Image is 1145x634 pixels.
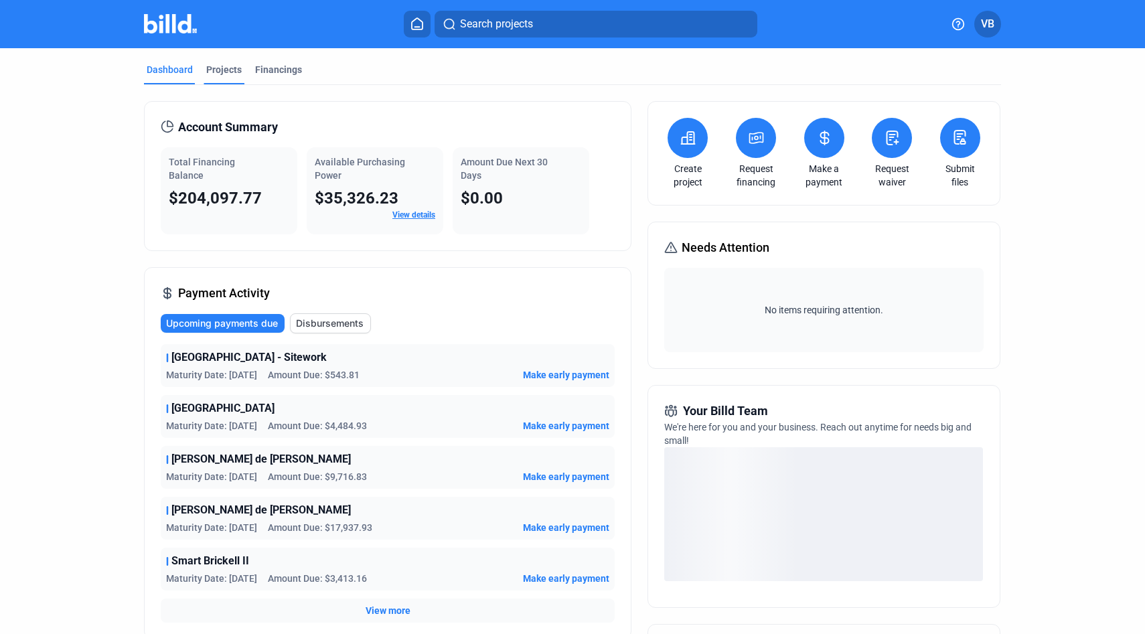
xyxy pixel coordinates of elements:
span: [GEOGRAPHIC_DATA] [171,400,275,416]
span: Upcoming payments due [166,317,278,330]
span: Amount Due Next 30 Days [461,157,548,181]
span: Total Financing Balance [169,157,235,181]
span: Amount Due: $17,937.93 [268,521,372,534]
span: Search projects [460,16,533,32]
button: Upcoming payments due [161,314,285,333]
span: $204,097.77 [169,189,262,208]
span: Disbursements [296,317,364,330]
span: Maturity Date: [DATE] [166,419,257,432]
button: Disbursements [290,313,371,333]
span: Amount Due: $3,413.16 [268,572,367,585]
span: Amount Due: $4,484.93 [268,419,367,432]
a: Create project [664,162,711,189]
span: Your Billd Team [683,402,768,420]
button: View more [366,604,410,617]
span: VB [981,16,994,32]
a: Request financing [733,162,779,189]
button: Make early payment [523,470,609,483]
span: Smart Brickell II [171,553,249,569]
button: Search projects [435,11,757,37]
a: Make a payment [801,162,848,189]
button: Make early payment [523,368,609,382]
button: Make early payment [523,419,609,432]
span: Available Purchasing Power [315,157,405,181]
span: Maturity Date: [DATE] [166,470,257,483]
span: We're here for you and your business. Reach out anytime for needs big and small! [664,422,972,446]
span: [PERSON_NAME] de [PERSON_NAME] [171,451,351,467]
a: View details [392,210,435,220]
span: No items requiring attention. [670,303,978,317]
button: VB [974,11,1001,37]
span: Payment Activity [178,284,270,303]
img: Billd Company Logo [144,14,197,33]
span: [GEOGRAPHIC_DATA] - Sitework [171,349,327,366]
span: Amount Due: $543.81 [268,368,360,382]
span: $0.00 [461,189,503,208]
div: Financings [255,63,302,76]
span: Account Summary [178,118,278,137]
a: Submit files [937,162,984,189]
a: Request waiver [868,162,915,189]
span: $35,326.23 [315,189,398,208]
span: Maturity Date: [DATE] [166,572,257,585]
span: Needs Attention [682,238,769,257]
span: Maturity Date: [DATE] [166,368,257,382]
span: Maturity Date: [DATE] [166,521,257,534]
div: Dashboard [147,63,193,76]
button: Make early payment [523,521,609,534]
div: Projects [206,63,242,76]
span: [PERSON_NAME] de [PERSON_NAME] [171,502,351,518]
button: Make early payment [523,572,609,585]
span: Amount Due: $9,716.83 [268,470,367,483]
div: loading [664,447,983,581]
